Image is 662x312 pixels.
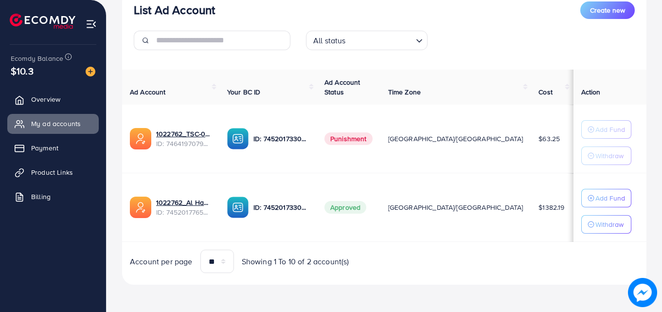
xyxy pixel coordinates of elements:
[11,64,34,78] span: $10.3
[156,139,212,148] span: ID: 7464197079427137537
[31,167,73,177] span: Product Links
[595,124,625,135] p: Add Fund
[31,119,81,128] span: My ad accounts
[134,3,215,17] h3: List Ad Account
[538,87,553,97] span: Cost
[311,34,348,48] span: All status
[156,198,212,218] div: <span class='underline'>1022762_Al Hamd Traders_1735058097282</span></br>7452017765898354704
[253,133,309,145] p: ID: 7452017330445533200
[581,147,631,165] button: Withdraw
[86,67,95,76] img: image
[86,18,97,30] img: menu
[581,87,601,97] span: Action
[156,198,212,207] a: 1022762_Al Hamd Traders_1735058097282
[324,132,373,145] span: Punishment
[595,219,624,230] p: Withdraw
[253,202,309,213] p: ID: 7452017330445533200
[156,207,212,217] span: ID: 7452017765898354704
[590,5,625,15] span: Create new
[31,94,60,104] span: Overview
[595,192,625,204] p: Add Fund
[156,129,212,139] a: 1022762_TSC-01_1737893822201
[7,138,99,158] a: Payment
[595,150,624,162] p: Withdraw
[7,90,99,109] a: Overview
[306,31,428,50] div: Search for option
[388,134,523,144] span: [GEOGRAPHIC_DATA]/[GEOGRAPHIC_DATA]
[31,143,58,153] span: Payment
[227,128,249,149] img: ic-ba-acc.ded83a64.svg
[388,202,523,212] span: [GEOGRAPHIC_DATA]/[GEOGRAPHIC_DATA]
[324,201,366,214] span: Approved
[227,87,261,97] span: Your BC ID
[581,215,631,234] button: Withdraw
[580,1,635,19] button: Create new
[7,163,99,182] a: Product Links
[538,134,560,144] span: $63.25
[538,202,564,212] span: $1382.19
[130,197,151,218] img: ic-ads-acc.e4c84228.svg
[388,87,421,97] span: Time Zone
[130,128,151,149] img: ic-ads-acc.e4c84228.svg
[31,192,51,202] span: Billing
[130,87,166,97] span: Ad Account
[628,278,657,307] img: image
[349,32,412,48] input: Search for option
[130,256,193,267] span: Account per page
[227,197,249,218] img: ic-ba-acc.ded83a64.svg
[7,114,99,133] a: My ad accounts
[10,14,75,29] img: logo
[242,256,349,267] span: Showing 1 To 10 of 2 account(s)
[581,120,631,139] button: Add Fund
[7,187,99,206] a: Billing
[11,54,63,63] span: Ecomdy Balance
[156,129,212,149] div: <span class='underline'>1022762_TSC-01_1737893822201</span></br>7464197079427137537
[581,189,631,207] button: Add Fund
[324,77,360,97] span: Ad Account Status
